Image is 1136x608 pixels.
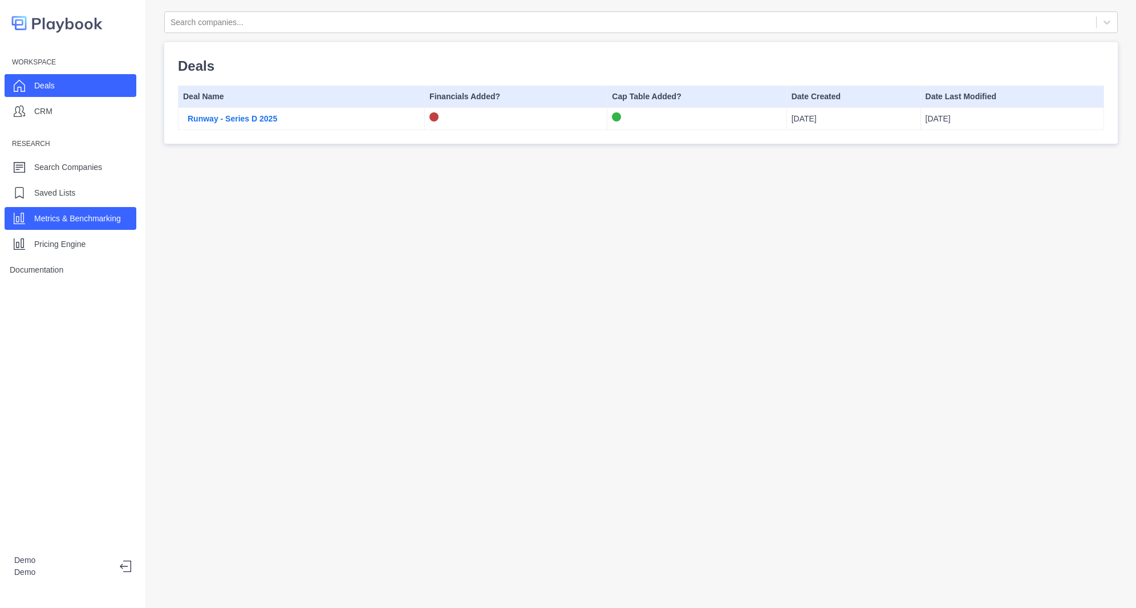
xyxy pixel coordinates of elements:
[612,112,621,121] img: on-logo
[786,86,920,108] th: Date Created
[429,112,439,121] img: off-logo
[34,106,52,117] p: CRM
[34,187,75,199] p: Saved Lists
[34,238,86,250] p: Pricing Engine
[14,554,111,566] p: Demo
[607,86,786,108] th: Cap Table Added?
[34,213,121,225] p: Metrics & Benchmarking
[920,86,1103,108] th: Date Last Modified
[920,108,1103,130] td: [DATE]
[425,86,607,108] th: Financials Added?
[11,11,103,35] img: logo-colored
[14,566,111,578] p: Demo
[183,113,282,125] button: Runway - Series D 2025
[34,80,55,92] p: Deals
[786,108,920,130] td: [DATE]
[34,161,102,173] p: Search Companies
[10,264,63,276] p: Documentation
[178,86,425,108] th: Deal Name
[178,56,1104,76] p: Deals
